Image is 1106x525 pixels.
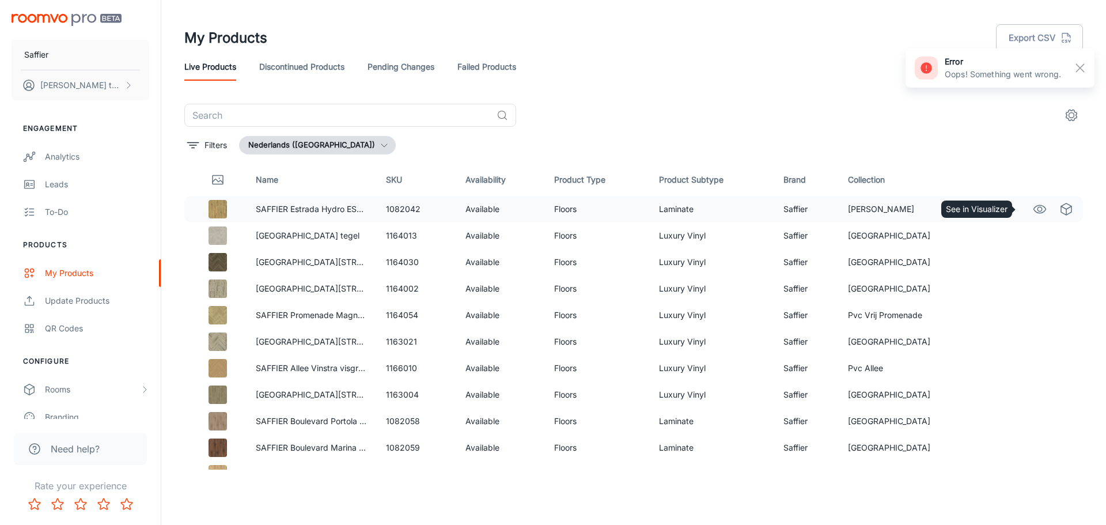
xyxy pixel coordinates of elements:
[456,461,544,488] td: Available
[839,275,969,302] td: [GEOGRAPHIC_DATA]
[456,408,544,435] td: Available
[184,104,492,127] input: Search
[115,493,138,516] button: Rate 5 star
[12,14,122,26] img: Roomvo PRO Beta
[650,164,775,196] th: Product Subtype
[259,53,344,81] a: Discontinued Products
[45,411,149,424] div: Branding
[377,355,456,382] td: 1166010
[256,256,368,269] p: [GEOGRAPHIC_DATA][STREET_ADDRESS] visgraat
[256,388,368,401] p: [GEOGRAPHIC_DATA][STREET_ADDRESS] Plak plank
[545,355,650,382] td: Floors
[456,302,544,328] td: Available
[45,178,149,191] div: Leads
[774,382,838,408] td: Saffier
[184,53,236,81] a: Live Products
[774,408,838,435] td: Saffier
[69,493,92,516] button: Rate 3 star
[256,282,368,295] p: [GEOGRAPHIC_DATA][STREET_ADDRESS] plank
[1060,104,1083,127] button: settings
[377,461,456,488] td: 1082044
[256,229,368,242] p: [GEOGRAPHIC_DATA] tegel
[774,196,838,222] td: Saffier
[650,355,775,382] td: Luxury Vinyl
[256,203,368,216] p: SAFFIER Estrada Hydro EST436H [GEOGRAPHIC_DATA]
[184,28,267,48] h1: My Products
[545,196,650,222] td: Floors
[46,493,69,516] button: Rate 2 star
[45,150,149,163] div: Analytics
[650,328,775,355] td: Luxury Vinyl
[774,275,838,302] td: Saffier
[456,275,544,302] td: Available
[51,442,100,456] span: Need help?
[45,322,149,335] div: QR Codes
[368,53,434,81] a: Pending Changes
[456,355,544,382] td: Available
[650,461,775,488] td: Laminate
[774,222,838,249] td: Saffier
[456,328,544,355] td: Available
[774,302,838,328] td: Saffier
[456,249,544,275] td: Available
[256,468,368,481] p: SAFFIER Estrada Hydro EST533H [GEOGRAPHIC_DATA]
[545,435,650,461] td: Floors
[774,249,838,275] td: Saffier
[650,222,775,249] td: Luxury Vinyl
[839,355,969,382] td: Pvc Allee
[456,196,544,222] td: Available
[12,70,149,100] button: [PERSON_NAME] ten Broeke
[377,275,456,302] td: 1164002
[456,164,544,196] th: Availability
[996,24,1083,52] button: Export CSV
[377,382,456,408] td: 1163004
[650,196,775,222] td: Laminate
[650,408,775,435] td: Laminate
[377,222,456,249] td: 1164013
[545,275,650,302] td: Floors
[839,164,969,196] th: Collection
[650,275,775,302] td: Luxury Vinyl
[839,302,969,328] td: Pvc Vrij Promenade
[45,294,149,307] div: Update Products
[45,206,149,218] div: To-do
[204,139,227,152] p: Filters
[839,382,969,408] td: [GEOGRAPHIC_DATA]
[256,309,368,322] p: SAFFIER Promenade Magnolia Klik visgraat
[774,355,838,382] td: Saffier
[545,222,650,249] td: Floors
[377,408,456,435] td: 1082058
[256,415,368,428] p: SAFFIER Boulevard Portola plank
[839,196,969,222] td: [PERSON_NAME]
[545,328,650,355] td: Floors
[839,408,969,435] td: [GEOGRAPHIC_DATA]
[456,382,544,408] td: Available
[92,493,115,516] button: Rate 4 star
[650,302,775,328] td: Luxury Vinyl
[1030,199,1050,219] a: See in Visualizer
[774,328,838,355] td: Saffier
[545,461,650,488] td: Floors
[377,164,456,196] th: SKU
[377,302,456,328] td: 1164054
[839,461,969,488] td: [PERSON_NAME]
[45,383,140,396] div: Rooms
[9,479,151,493] p: Rate your experience
[247,164,377,196] th: Name
[650,435,775,461] td: Laminate
[945,55,1061,68] h6: error
[839,328,969,355] td: [GEOGRAPHIC_DATA]
[774,461,838,488] td: Saffier
[945,68,1061,81] p: Oops! Something went wrong.
[650,382,775,408] td: Luxury Vinyl
[40,79,122,92] p: [PERSON_NAME] ten Broeke
[839,222,969,249] td: [GEOGRAPHIC_DATA]
[839,435,969,461] td: [GEOGRAPHIC_DATA]
[774,164,838,196] th: Brand
[377,249,456,275] td: 1164030
[24,48,48,61] p: Saffier
[45,267,149,280] div: My Products
[545,302,650,328] td: Floors
[545,249,650,275] td: Floors
[457,53,516,81] a: Failed Products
